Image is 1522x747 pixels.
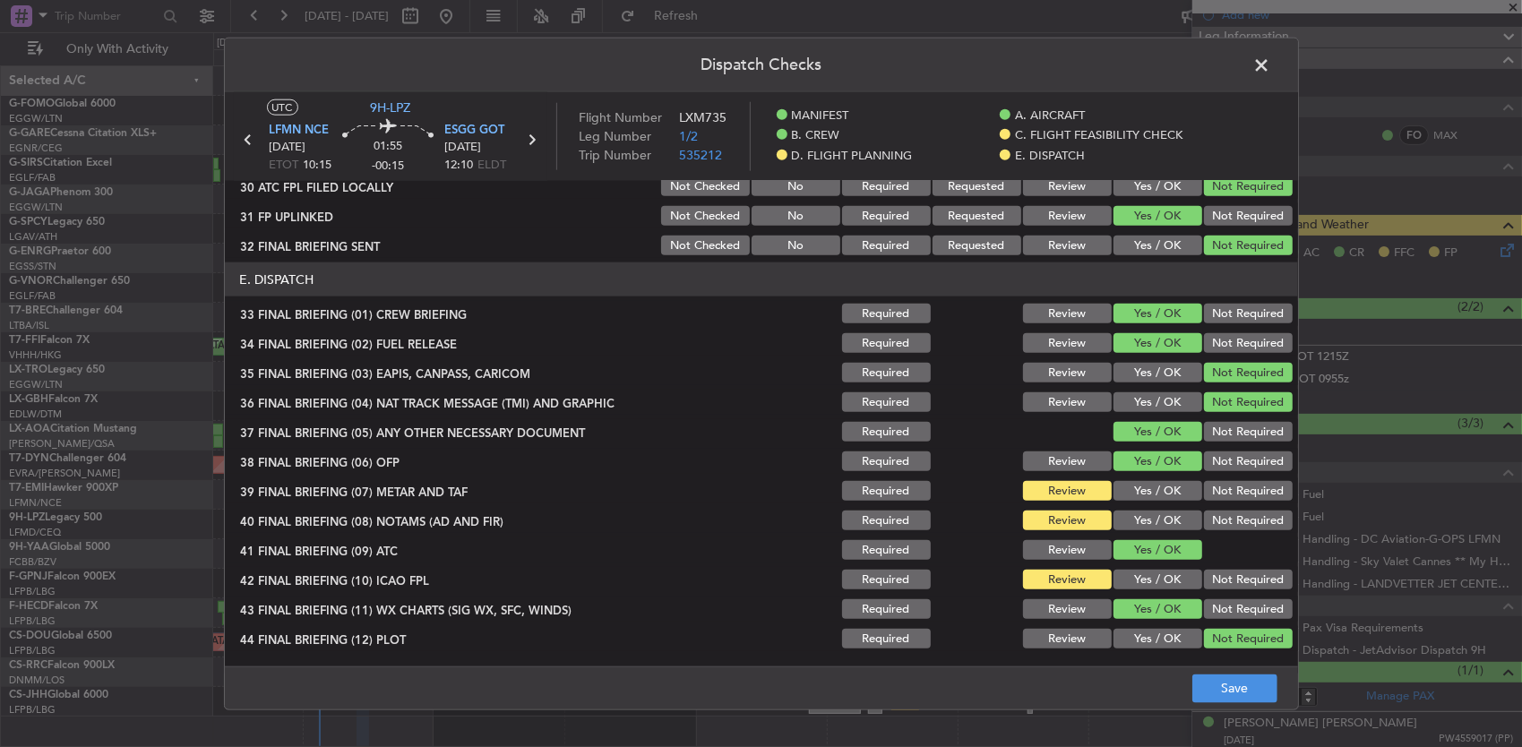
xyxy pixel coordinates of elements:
[1114,176,1202,196] button: Yes / OK
[1204,422,1293,442] button: Not Required
[225,39,1298,92] header: Dispatch Checks
[1192,674,1277,702] button: Save
[1204,570,1293,589] button: Not Required
[1204,206,1293,226] button: Not Required
[1114,422,1202,442] button: Yes / OK
[1114,363,1202,382] button: Yes / OK
[1204,599,1293,619] button: Not Required
[1114,304,1202,323] button: Yes / OK
[1114,570,1202,589] button: Yes / OK
[1114,206,1202,226] button: Yes / OK
[1204,451,1293,471] button: Not Required
[1204,304,1293,323] button: Not Required
[1114,599,1202,619] button: Yes / OK
[1114,540,1202,560] button: Yes / OK
[1114,451,1202,471] button: Yes / OK
[1204,511,1293,530] button: Not Required
[1204,236,1293,255] button: Not Required
[1114,236,1202,255] button: Yes / OK
[1114,481,1202,501] button: Yes / OK
[1114,392,1202,412] button: Yes / OK
[1204,363,1293,382] button: Not Required
[1114,333,1202,353] button: Yes / OK
[1204,176,1293,196] button: Not Required
[1204,333,1293,353] button: Not Required
[1114,629,1202,648] button: Yes / OK
[1114,511,1202,530] button: Yes / OK
[1204,392,1293,412] button: Not Required
[1204,629,1293,648] button: Not Required
[1204,481,1293,501] button: Not Required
